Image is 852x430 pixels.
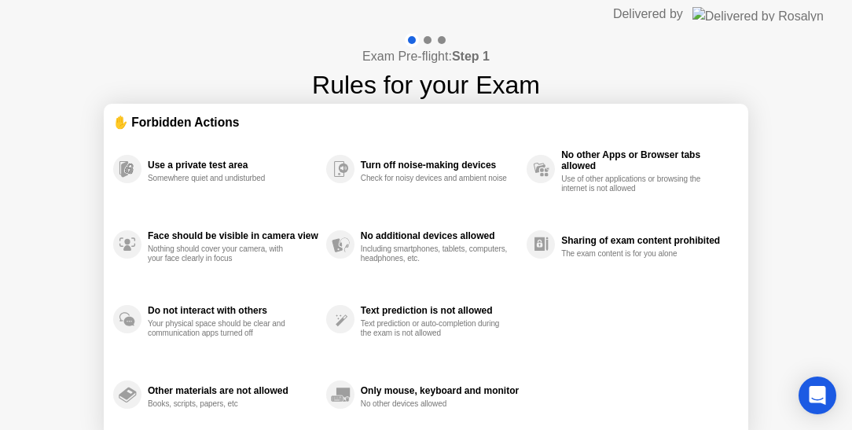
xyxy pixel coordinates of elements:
[452,50,490,63] b: Step 1
[148,160,318,171] div: Use a private test area
[799,377,836,414] div: Open Intercom Messenger
[361,385,519,396] div: Only mouse, keyboard and monitor
[361,174,509,183] div: Check for noisy devices and ambient noise
[361,399,509,409] div: No other devices allowed
[113,113,739,131] div: ✋ Forbidden Actions
[613,5,683,24] div: Delivered by
[361,244,509,263] div: Including smartphones, tablets, computers, headphones, etc.
[561,175,710,193] div: Use of other applications or browsing the internet is not allowed
[148,399,296,409] div: Books, scripts, papers, etc
[148,174,296,183] div: Somewhere quiet and undisturbed
[148,305,318,316] div: Do not interact with others
[561,249,710,259] div: The exam content is for you alone
[312,66,540,104] h1: Rules for your Exam
[148,385,318,396] div: Other materials are not allowed
[148,230,318,241] div: Face should be visible in camera view
[361,230,519,241] div: No additional devices allowed
[561,149,731,171] div: No other Apps or Browser tabs allowed
[362,47,490,66] h4: Exam Pre-flight:
[148,244,296,263] div: Nothing should cover your camera, with your face clearly in focus
[561,235,731,246] div: Sharing of exam content prohibited
[361,160,519,171] div: Turn off noise-making devices
[148,319,296,338] div: Your physical space should be clear and communication apps turned off
[692,7,824,21] img: Delivered by Rosalyn
[361,319,509,338] div: Text prediction or auto-completion during the exam is not allowed
[361,305,519,316] div: Text prediction is not allowed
